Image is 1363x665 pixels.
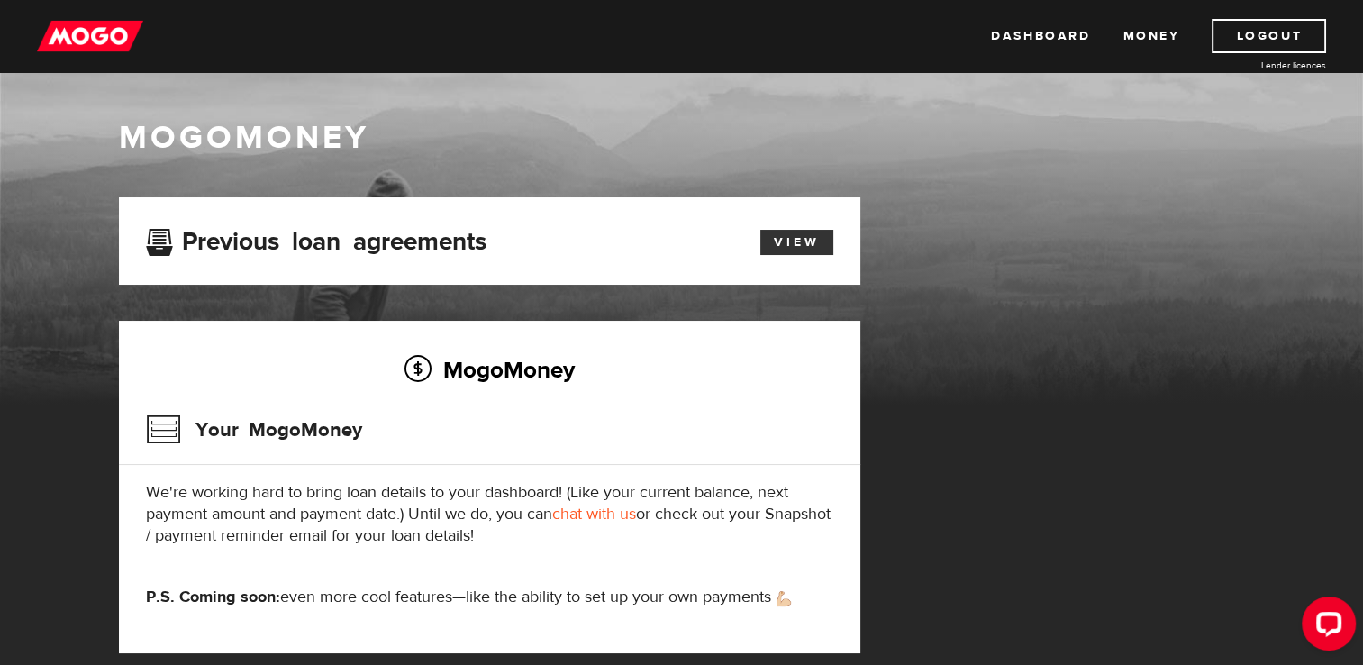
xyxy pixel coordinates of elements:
[1212,19,1326,53] a: Logout
[1287,589,1363,665] iframe: LiveChat chat widget
[146,587,280,607] strong: P.S. Coming soon:
[777,591,791,606] img: strong arm emoji
[146,587,833,608] p: even more cool features—like the ability to set up your own payments
[146,406,362,453] h3: Your MogoMoney
[1191,59,1326,72] a: Lender licences
[119,119,1245,157] h1: MogoMoney
[991,19,1090,53] a: Dashboard
[146,482,833,547] p: We're working hard to bring loan details to your dashboard! (Like your current balance, next paym...
[146,227,486,251] h3: Previous loan agreements
[552,504,636,524] a: chat with us
[37,19,143,53] img: mogo_logo-11ee424be714fa7cbb0f0f49df9e16ec.png
[760,230,833,255] a: View
[1122,19,1179,53] a: Money
[146,351,833,388] h2: MogoMoney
